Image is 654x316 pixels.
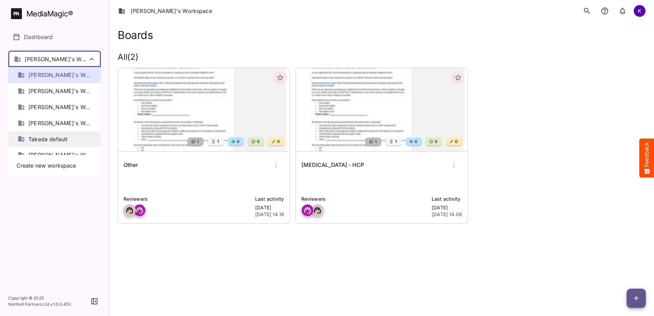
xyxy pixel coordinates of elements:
[28,151,91,159] span: [PERSON_NAME]'s Workspace
[598,4,612,18] button: notifications
[16,162,76,170] span: Create new workspace
[28,135,67,143] span: Takeda default
[28,103,91,111] span: [PERSON_NAME]'s Workspace
[28,119,91,127] span: [PERSON_NAME]'s Workspace
[28,87,91,95] span: [PERSON_NAME]'s Workspace
[580,4,594,18] button: search
[28,71,91,79] span: [PERSON_NAME]'s Workspace
[616,4,629,18] button: notifications
[639,139,654,177] button: Feedback
[12,159,97,172] button: Create new workspace
[633,5,646,17] div: K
